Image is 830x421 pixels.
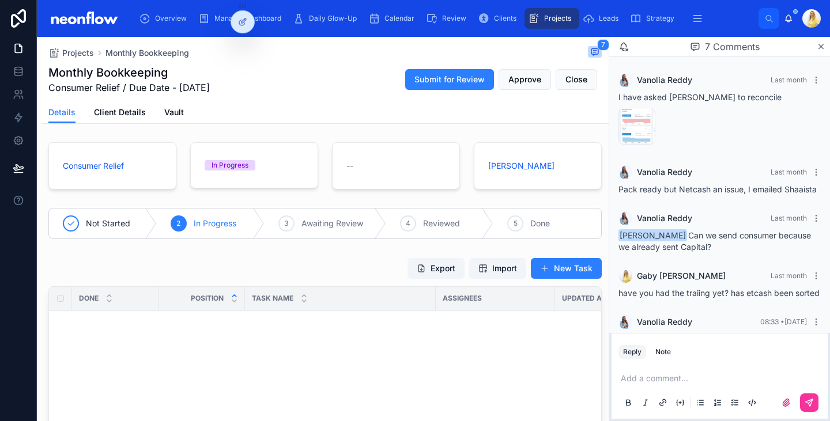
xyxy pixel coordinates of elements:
[105,47,189,59] a: Monthly Bookkeeping
[646,14,674,23] span: Strategy
[579,8,627,29] a: Leads
[164,107,184,118] span: Vault
[637,316,692,328] span: Vanolia Reddy
[530,218,550,229] span: Done
[94,107,146,118] span: Client Details
[469,258,526,279] button: Import
[597,39,609,51] span: 7
[301,218,363,229] span: Awaiting Review
[212,160,248,170] div: In Progress
[565,74,587,85] span: Close
[423,218,460,229] span: Reviewed
[214,14,281,23] span: Manager Dashboard
[155,14,187,23] span: Overview
[86,218,130,229] span: Not Started
[191,294,224,303] span: Position
[618,92,782,102] span: I have asked [PERSON_NAME] to reconcile
[135,8,195,29] a: Overview
[771,168,807,176] span: Last month
[760,317,807,326] span: 08:33 • [DATE]
[365,8,422,29] a: Calendar
[94,102,146,125] a: Client Details
[346,160,353,172] span: --
[309,14,357,23] span: Daily Glow-Up
[618,184,817,194] span: Pack ready but Netcash an issue, I emailed Shaaista
[514,219,518,228] span: 5
[414,74,485,85] span: Submit for Review
[655,347,671,356] div: Note
[544,14,571,23] span: Projects
[494,14,516,23] span: Clients
[63,160,124,172] a: Consumer Relief
[62,47,94,59] span: Projects
[48,102,76,124] a: Details
[176,219,180,228] span: 2
[562,294,606,303] span: Updated at
[48,107,76,118] span: Details
[422,8,474,29] a: Review
[599,14,618,23] span: Leads
[627,8,682,29] a: Strategy
[405,69,494,90] button: Submit for Review
[252,294,293,303] span: Task Name
[384,14,414,23] span: Calendar
[637,74,692,86] span: Vanolia Reddy
[705,40,760,54] span: 7 Comments
[771,214,807,222] span: Last month
[289,8,365,29] a: Daily Glow-Up
[508,74,541,85] span: Approve
[443,294,482,303] span: Assignees
[556,69,597,90] button: Close
[499,69,551,90] button: Approve
[48,65,210,81] h1: Monthly Bookkeeping
[46,9,122,28] img: App logo
[79,294,99,303] span: Done
[637,270,726,282] span: Gaby [PERSON_NAME]
[637,213,692,224] span: Vanolia Reddy
[442,14,466,23] span: Review
[618,229,687,241] span: [PERSON_NAME]
[531,258,602,279] button: New Task
[131,6,759,31] div: scrollable content
[771,271,807,280] span: Last month
[525,8,579,29] a: Projects
[492,263,517,274] span: Import
[284,219,288,228] span: 3
[618,230,811,252] span: Can we send consumer because we already sent Capital?
[618,288,820,298] span: have you had the traiing yet? has etcash been sorted
[406,219,410,228] span: 4
[488,160,554,172] a: [PERSON_NAME]
[48,81,210,94] span: Consumer Relief / Due Date - [DATE]
[195,8,289,29] a: Manager Dashboard
[618,345,646,359] button: Reply
[48,47,94,59] a: Projects
[474,8,525,29] a: Clients
[771,75,807,84] span: Last month
[408,258,465,279] button: Export
[651,345,676,359] button: Note
[588,46,602,60] button: 7
[637,166,692,178] span: Vanolia Reddy
[164,102,184,125] a: Vault
[194,218,236,229] span: In Progress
